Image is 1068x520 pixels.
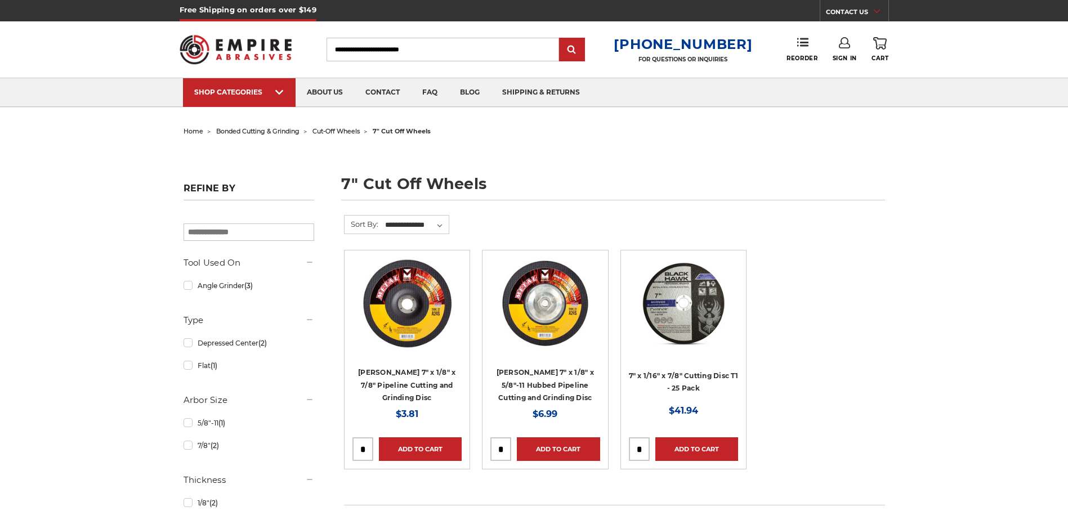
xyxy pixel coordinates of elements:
[184,356,314,375] a: Flat(1)
[449,78,491,107] a: blog
[184,127,203,135] a: home
[184,473,314,487] h5: Thickness
[258,339,267,347] span: (2)
[491,78,591,107] a: shipping & returns
[561,39,583,61] input: Submit
[354,78,411,107] a: contact
[787,37,817,61] a: Reorder
[184,413,314,433] a: 5/8"-11(1)
[614,56,752,63] p: FOR QUESTIONS OR INQUIRIES
[833,55,857,62] span: Sign In
[411,78,449,107] a: faq
[629,371,738,393] a: 7" x 1/16" x 7/8" Cutting Disc T1 - 25 Pack
[490,258,600,367] a: Mercer 7" x 1/8" x 5/8"-11 Hubbed Cutting and Light Grinding Wheel
[787,55,817,62] span: Reorder
[211,441,219,450] span: (2)
[379,437,462,461] a: Add to Cart
[533,409,557,419] span: $6.99
[500,258,590,348] img: Mercer 7" x 1/8" x 5/8"-11 Hubbed Cutting and Light Grinding Wheel
[211,361,217,370] span: (1)
[352,258,462,367] a: Mercer 7" x 1/8" x 7/8 Cutting and Light Grinding Wheel
[517,437,600,461] a: Add to Cart
[826,6,888,21] a: CONTACT US
[614,36,752,52] a: [PHONE_NUMBER]
[184,276,314,295] a: Angle Grinder(3)
[396,409,418,419] span: $3.81
[362,258,452,348] img: Mercer 7" x 1/8" x 7/8 Cutting and Light Grinding Wheel
[341,176,885,200] h1: 7" cut off wheels
[244,281,253,290] span: (3)
[216,127,300,135] a: bonded cutting & grinding
[312,127,360,135] a: cut-off wheels
[184,393,314,407] h5: Arbor Size
[180,28,292,71] img: Empire Abrasives
[345,216,378,232] label: Sort By:
[184,183,314,200] h5: Refine by
[209,499,218,507] span: (2)
[184,256,314,270] h5: Tool Used On
[872,55,888,62] span: Cart
[872,37,888,62] a: Cart
[497,368,594,402] a: [PERSON_NAME] 7" x 1/8" x 5/8"-11 Hubbed Pipeline Cutting and Grinding Disc
[218,419,225,427] span: (1)
[194,88,284,96] div: SHOP CATEGORIES
[629,258,738,367] a: 7 x 1/16 x 7/8 abrasive cut off wheel
[296,78,354,107] a: about us
[383,217,449,234] select: Sort By:
[638,258,729,348] img: 7 x 1/16 x 7/8 abrasive cut off wheel
[184,313,314,327] h5: Type
[184,436,314,455] a: 7/8"(2)
[184,493,314,513] a: 1/8"(2)
[669,405,698,416] span: $41.94
[655,437,738,461] a: Add to Cart
[358,368,455,402] a: [PERSON_NAME] 7" x 1/8" x 7/8" Pipeline Cutting and Grinding Disc
[373,127,431,135] span: 7" cut off wheels
[184,333,314,353] a: Depressed Center(2)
